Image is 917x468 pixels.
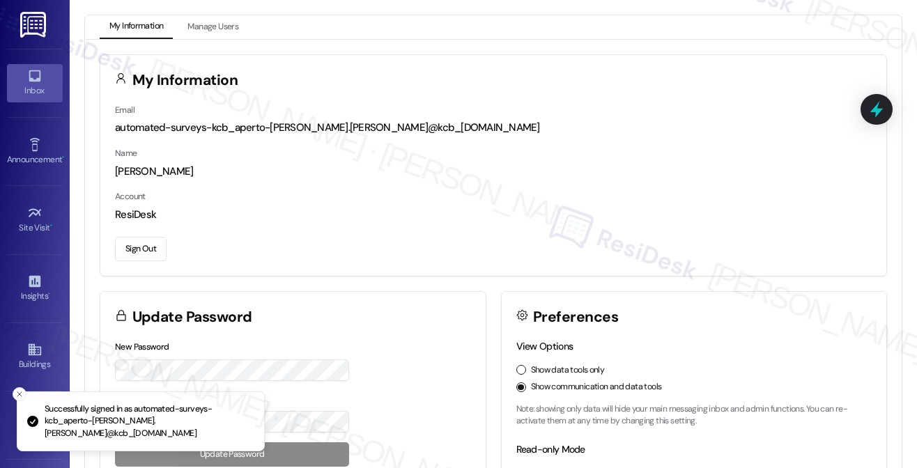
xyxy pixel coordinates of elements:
label: Show communication and data tools [531,381,662,393]
div: [PERSON_NAME] [115,164,872,179]
span: • [48,289,50,299]
h3: Preferences [533,310,618,325]
h3: Update Password [132,310,252,325]
a: Site Visit • [7,201,63,239]
label: Email [115,104,134,116]
a: Leads [7,407,63,444]
p: Note: showing only data will hide your main messaging inbox and admin functions. You can re-activ... [516,403,872,428]
span: • [62,153,64,162]
h3: My Information [132,73,238,88]
a: Insights • [7,270,63,307]
button: Sign Out [115,237,167,261]
button: Manage Users [178,15,248,39]
label: Show data tools only [531,364,605,377]
label: Name [115,148,137,159]
a: Buildings [7,338,63,375]
label: View Options [516,340,573,352]
label: Account [115,191,146,202]
img: ResiDesk Logo [20,12,49,38]
p: Successfully signed in as automated-surveys-kcb_aperto-[PERSON_NAME].[PERSON_NAME]@kcb_[DOMAIN_NAME] [45,403,253,440]
span: • [50,221,52,231]
button: My Information [100,15,173,39]
label: New Password [115,341,169,352]
a: Inbox [7,64,63,102]
div: automated-surveys-kcb_aperto-[PERSON_NAME].[PERSON_NAME]@kcb_[DOMAIN_NAME] [115,120,872,135]
button: Close toast [13,387,26,401]
div: ResiDesk [115,208,872,222]
label: Read-only Mode [516,443,585,455]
